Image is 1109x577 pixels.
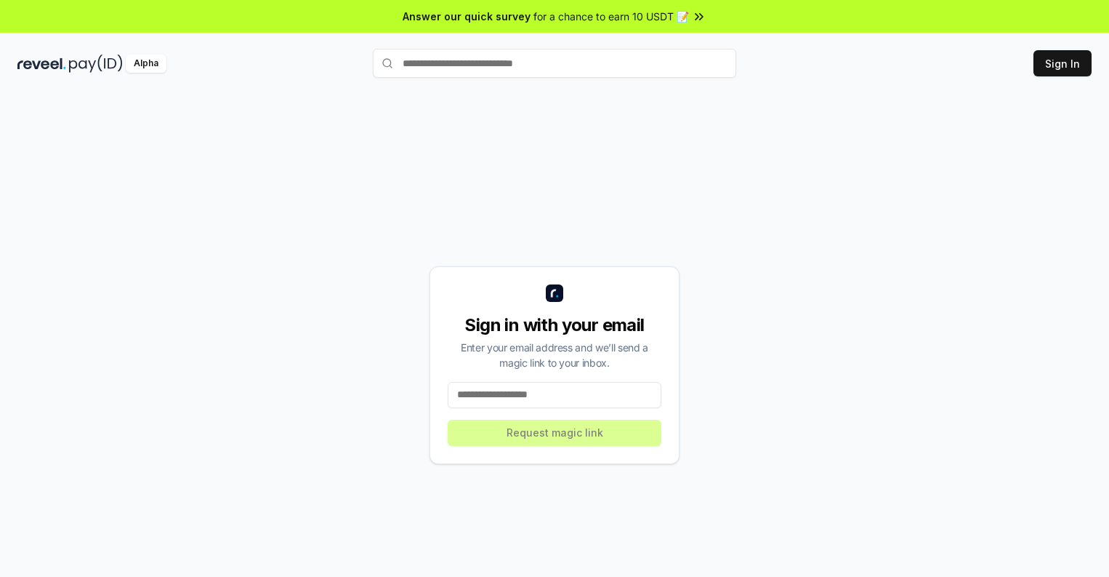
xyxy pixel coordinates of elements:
[1033,50,1092,76] button: Sign In
[448,314,661,337] div: Sign in with your email
[17,55,66,73] img: reveel_dark
[546,284,563,302] img: logo_small
[69,55,123,73] img: pay_id
[533,9,689,24] span: for a chance to earn 10 USDT 📝
[403,9,531,24] span: Answer our quick survey
[448,340,661,370] div: Enter your email address and we’ll send a magic link to your inbox.
[126,55,166,73] div: Alpha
